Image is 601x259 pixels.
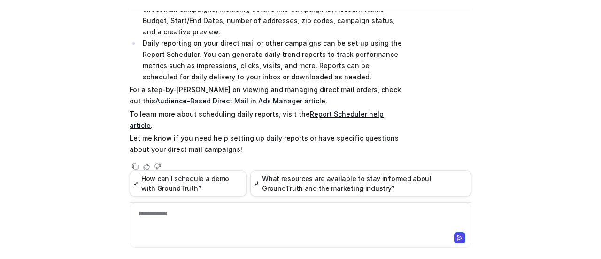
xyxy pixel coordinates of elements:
button: What resources are available to stay informed about GroundTruth and the marketing industry? [250,170,471,196]
p: To learn more about scheduling daily reports, visit the . [130,109,404,131]
p: Let me know if you need help setting up daily reports or have specific questions about your direc... [130,133,404,155]
li: Daily reporting on your direct mail or other campaigns can be set up using the Report Scheduler. ... [140,38,404,83]
button: How can I schedule a demo with GroundTruth? [130,170,247,196]
a: Report Scheduler help article [130,110,384,129]
a: Audience-Based Direct Mail in Ads Manager article [155,97,325,105]
p: For a step-by-[PERSON_NAME] on viewing and managing direct mail orders, check out this . [130,84,404,107]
